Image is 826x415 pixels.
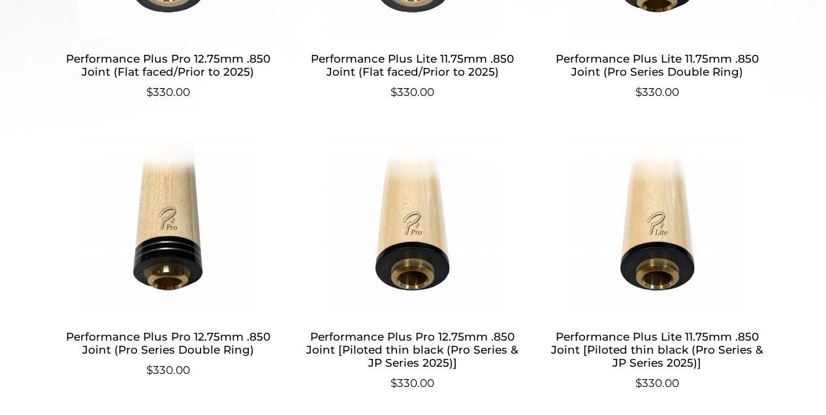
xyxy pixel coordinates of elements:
bdi: 330.00 [390,85,434,99]
span: $ [635,377,642,390]
span: $ [390,85,397,99]
bdi: 330.00 [390,377,434,390]
span: $ [635,85,642,99]
h2: Performance Plus Pro 12.75mm .850 Joint (Pro Series Double Ring) [59,324,277,362]
img: Performance Plus Lite 11.75mm .850 Joint [Piloted thin black (Pro Series & JP Series 2025)] [548,138,766,314]
h2: Performance Plus Lite 11.75mm .850 Joint (Pro Series Double Ring) [548,46,766,84]
a: Performance Plus Pro 12.75mm .850 Joint (Pro Series Double Ring) $330.00 [59,138,277,378]
span: $ [146,85,153,99]
img: Performance Plus Pro 12.75mm .850 Joint (Pro Series Double Ring) [59,138,277,314]
a: Performance Plus Pro 12.75mm .850 Joint [Piloted thin black (Pro Series & JP Series 2025)] $330.00 [304,138,521,392]
img: Performance Plus Pro 12.75mm .850 Joint [Piloted thin black (Pro Series & JP Series 2025)] [304,138,521,314]
bdi: 330.00 [146,85,190,99]
span: $ [146,363,153,377]
h2: Performance Plus Pro 12.75mm .850 Joint [Piloted thin black (Pro Series & JP Series 2025)] [304,324,521,375]
h2: Performance Plus Lite 11.75mm .850 Joint (Flat faced/Prior to 2025) [304,46,521,84]
a: Performance Plus Lite 11.75mm .850 Joint [Piloted thin black (Pro Series & JP Series 2025)] $330.00 [548,138,766,392]
bdi: 330.00 [146,363,190,377]
span: $ [390,377,397,390]
h2: Performance Plus Pro 12.75mm .850 Joint (Flat faced/Prior to 2025) [59,46,277,84]
bdi: 330.00 [635,85,679,99]
h2: Performance Plus Lite 11.75mm .850 Joint [Piloted thin black (Pro Series & JP Series 2025)] [548,324,766,375]
bdi: 330.00 [635,377,679,390]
